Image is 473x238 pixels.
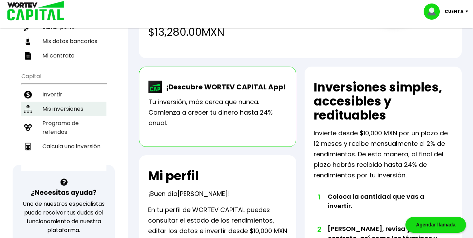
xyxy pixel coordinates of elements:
[21,1,106,63] ul: Perfil
[317,224,321,234] span: 2
[314,128,453,181] p: Invierte desde $10,000 MXN por un plazo de 12 meses y recibe mensualmente el 2% de rendimientos. ...
[405,217,466,233] div: Agendar llamada
[148,81,162,93] img: wortev-capital-app-icon
[148,24,362,40] h4: $13,280.00 MXN
[21,48,106,63] a: Mi contrato
[464,11,473,13] img: icon-down
[445,6,464,17] p: Cuenta
[24,124,32,131] img: recomiendanos-icon.9b8e9327.svg
[21,139,106,154] a: Calcula una inversión
[21,116,106,139] a: Programa de referidos
[24,105,32,113] img: inversiones-icon.6695dc30.svg
[148,97,287,128] p: Tu inversión, más cerca que nunca. Comienza a crecer tu dinero hasta 24% anual.
[317,192,321,202] span: 1
[21,87,106,102] a: Invertir
[24,38,32,45] img: datos-icon.10cf9172.svg
[178,189,228,198] span: [PERSON_NAME]
[328,192,439,224] li: Coloca la cantidad que vas a invertir.
[21,68,106,171] ul: Capital
[314,80,453,122] h2: Inversiones simples, accesibles y redituables
[22,199,106,234] p: Uno de nuestros especialistas puede resolver tus dudas del funcionamiento de nuestra plataforma.
[21,34,106,48] a: Mis datos bancarios
[162,82,286,92] p: ¡Descubre WORTEV CAPITAL App!
[31,188,97,198] h3: ¿Necesitas ayuda?
[24,52,32,60] img: contrato-icon.f2db500c.svg
[24,91,32,98] img: invertir-icon.b3b967d7.svg
[148,169,199,183] h2: Mi perfil
[21,102,106,116] a: Mis inversiones
[148,189,230,199] p: ¡Buen día !
[424,4,445,20] img: profile-image
[24,143,32,150] img: calculadora-icon.17d418c4.svg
